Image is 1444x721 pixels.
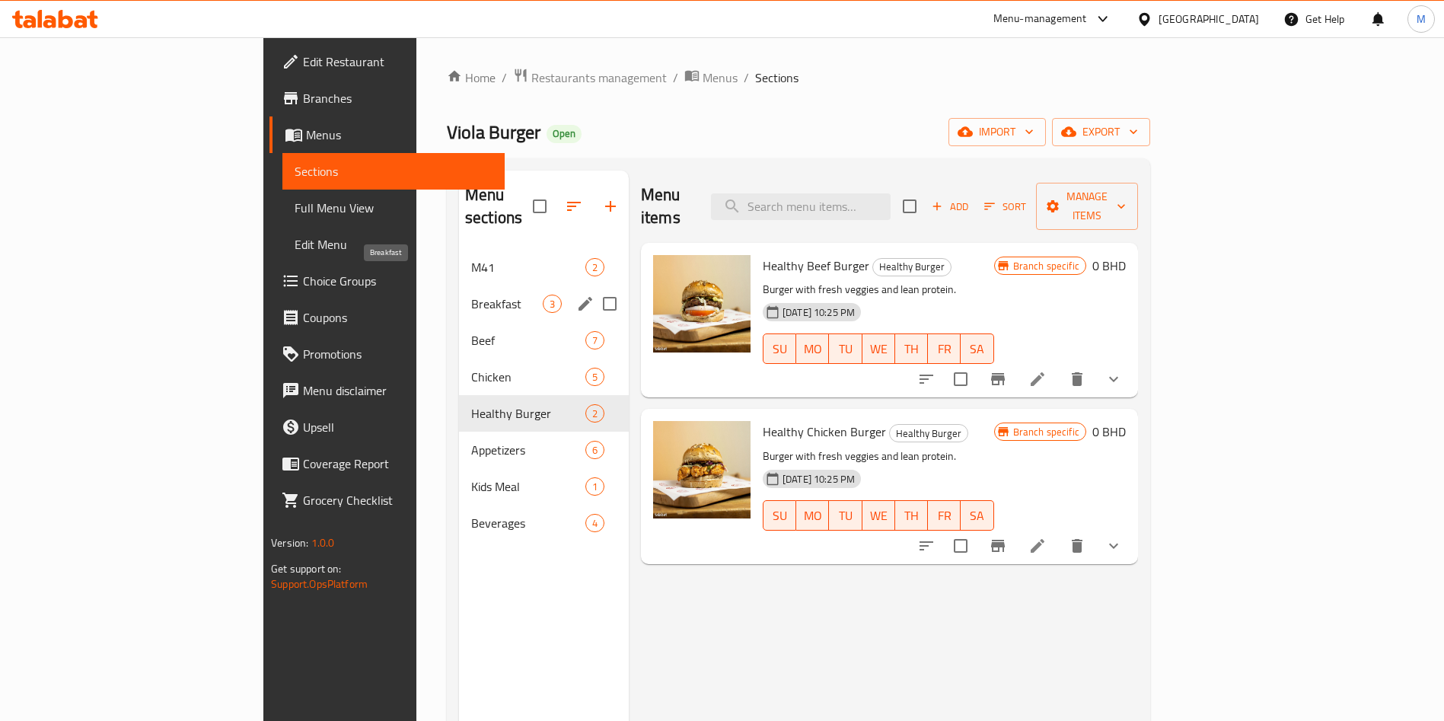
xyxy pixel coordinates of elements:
div: Chicken5 [459,359,629,395]
h6: 0 BHD [1092,421,1126,442]
span: 4 [586,516,604,531]
button: show more [1095,528,1132,564]
button: Add [926,195,974,219]
div: Healthy Burger [872,258,952,276]
span: 3 [543,297,561,311]
span: Menu disclaimer [303,381,492,400]
a: Edit Menu [282,226,505,263]
a: Promotions [269,336,505,372]
span: Version: [271,533,308,553]
span: 2 [586,407,604,421]
span: WE [869,338,889,360]
div: Breakfast3edit [459,286,629,322]
span: Healthy Chicken Burger [763,420,886,443]
span: Choice Groups [303,272,492,290]
button: TH [895,500,928,531]
button: TH [895,333,928,364]
span: SA [967,505,987,527]
button: FR [928,500,961,531]
button: Branch-specific-item [980,528,1016,564]
button: show more [1095,361,1132,397]
span: Sort items [974,195,1036,219]
span: WE [869,505,889,527]
span: 7 [586,333,604,348]
span: Beverages [471,514,585,532]
div: Beef7 [459,322,629,359]
span: Select to update [945,363,977,395]
input: search [711,193,891,220]
div: Appetizers6 [459,432,629,468]
span: M [1417,11,1426,27]
img: Healthy Chicken Burger [653,421,751,518]
button: delete [1059,528,1095,564]
div: Kids Meal1 [459,468,629,505]
div: items [585,258,604,276]
div: [GEOGRAPHIC_DATA] [1159,11,1259,27]
button: delete [1059,361,1095,397]
span: 2 [586,260,604,275]
div: items [585,514,604,532]
button: sort-choices [908,528,945,564]
a: Branches [269,80,505,116]
button: MO [796,333,829,364]
button: MO [796,500,829,531]
span: Add item [926,195,974,219]
div: Beverages4 [459,505,629,541]
span: Grocery Checklist [303,491,492,509]
button: Manage items [1036,183,1138,230]
span: Branches [303,89,492,107]
span: Viola Burger [447,115,540,149]
a: Full Menu View [282,190,505,226]
span: Coupons [303,308,492,327]
span: Manage items [1048,187,1126,225]
button: sort-choices [908,361,945,397]
a: Coverage Report [269,445,505,482]
span: MO [802,505,823,527]
p: Burger with fresh veggies and lean protein. [763,447,994,466]
span: Healthy Burger [890,425,967,442]
nav: Menu sections [459,243,629,547]
span: Kids Meal [471,477,585,496]
span: 5 [586,370,604,384]
span: 1.0.0 [311,533,335,553]
span: TU [835,505,856,527]
span: SA [967,338,987,360]
span: Appetizers [471,441,585,459]
span: Beef [471,331,585,349]
span: M41 [471,258,585,276]
span: Promotions [303,345,492,363]
span: export [1064,123,1138,142]
svg: Show Choices [1105,537,1123,555]
a: Edit Restaurant [269,43,505,80]
button: SA [961,500,993,531]
span: Select to update [945,530,977,562]
button: edit [574,292,597,315]
span: FR [934,505,955,527]
span: Sections [755,69,799,87]
span: Healthy Beef Burger [763,254,869,277]
li: / [673,69,678,87]
span: Edit Menu [295,235,492,254]
div: Healthy Burger2 [459,395,629,432]
span: Sections [295,162,492,180]
span: Sort [984,198,1026,215]
span: Branch specific [1007,425,1085,439]
div: Chicken [471,368,585,386]
a: Menu disclaimer [269,372,505,409]
button: FR [928,333,961,364]
span: FR [934,338,955,360]
span: [DATE] 10:25 PM [776,305,861,320]
div: Healthy Burger [889,424,968,442]
span: Select all sections [524,190,556,222]
a: Sections [282,153,505,190]
svg: Show Choices [1105,370,1123,388]
li: / [744,69,749,87]
a: Restaurants management [513,68,667,88]
button: TU [829,333,862,364]
div: M412 [459,249,629,286]
img: Healthy Beef Burger [653,255,751,353]
span: Branch specific [1007,259,1085,273]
